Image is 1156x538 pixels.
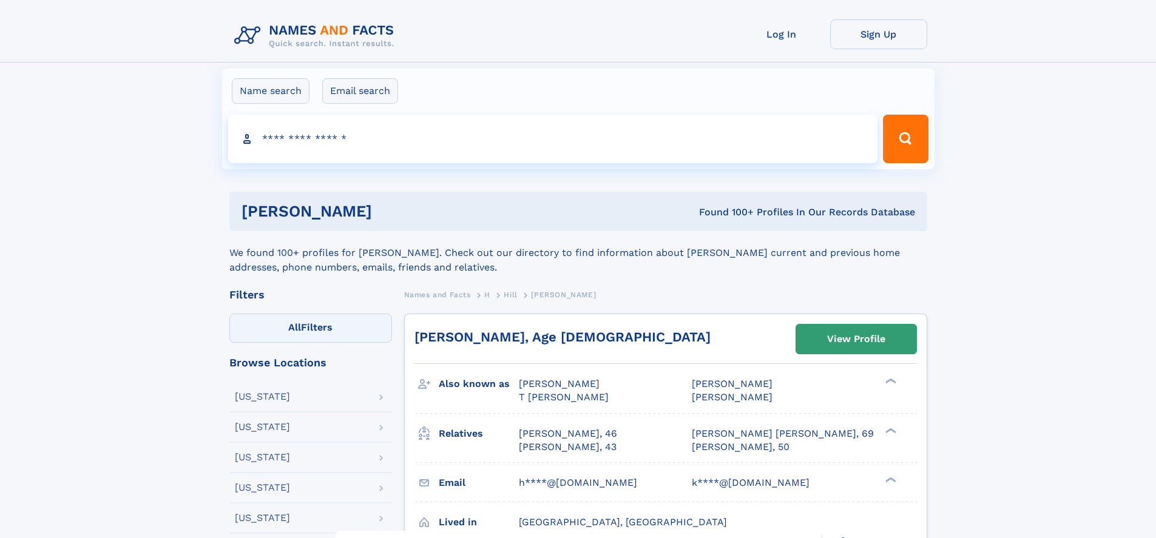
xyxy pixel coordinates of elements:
h3: Also known as [439,374,519,394]
div: [US_STATE] [235,422,290,432]
a: [PERSON_NAME], Age [DEMOGRAPHIC_DATA] [414,329,711,345]
a: H [484,287,490,302]
div: View Profile [827,325,885,353]
a: [PERSON_NAME], 50 [692,440,789,454]
span: [PERSON_NAME] [692,391,772,403]
a: Log In [733,19,830,49]
div: ❯ [882,426,897,434]
div: [US_STATE] [235,483,290,493]
span: H [484,291,490,299]
label: Filters [229,314,392,343]
div: ❯ [882,476,897,483]
input: search input [228,115,878,163]
div: [US_STATE] [235,452,290,462]
span: Hill [504,291,517,299]
span: [PERSON_NAME] [531,291,596,299]
h3: Email [439,472,519,493]
h3: Lived in [439,512,519,533]
div: Found 100+ Profiles In Our Records Database [535,206,915,219]
label: Email search [322,78,398,104]
a: Sign Up [830,19,927,49]
a: View Profile [796,324,916,354]
div: [US_STATE] [235,513,290,523]
div: Filters [229,289,392,300]
a: Hill [504,287,517,302]
span: [PERSON_NAME] [692,378,772,389]
button: Search Button [883,115,928,163]
h1: [PERSON_NAME] [242,204,536,219]
div: ❯ [882,377,897,385]
div: We found 100+ profiles for [PERSON_NAME]. Check out our directory to find information about [PERS... [229,231,927,275]
label: Name search [232,78,309,104]
a: [PERSON_NAME], 43 [519,440,617,454]
a: [PERSON_NAME] [PERSON_NAME], 69 [692,427,874,440]
img: Logo Names and Facts [229,19,404,52]
span: [PERSON_NAME] [519,378,600,389]
span: All [288,321,301,333]
div: [US_STATE] [235,392,290,402]
span: T [PERSON_NAME] [519,391,609,403]
a: Names and Facts [404,287,471,302]
span: [GEOGRAPHIC_DATA], [GEOGRAPHIC_DATA] [519,516,727,528]
h3: Relatives [439,423,519,444]
a: [PERSON_NAME], 46 [519,427,617,440]
div: Browse Locations [229,357,392,368]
